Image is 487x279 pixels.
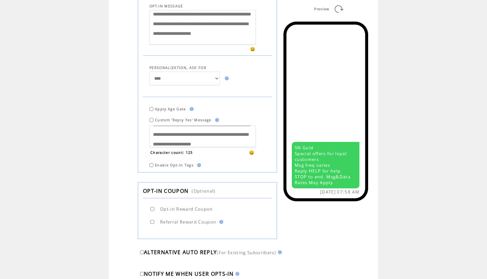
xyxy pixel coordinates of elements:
[150,150,193,155] span: Character count: 125
[249,150,255,155] span: 😀
[160,206,213,212] span: Opt-in Reward Coupon
[144,270,234,277] span: NOTIFY ME WHEN USER OPTS-IN
[217,220,223,224] img: help.gif
[188,107,194,111] img: help.gif
[149,65,206,70] span: PERSONALIZATION, ASK FOR
[195,163,201,167] img: help.gif
[234,272,239,276] img: help.gif
[217,250,276,255] span: (For Existing Subscribers)
[160,219,216,225] span: Referral Reward Coupon
[223,76,229,80] img: help.gif
[314,7,329,11] span: Preview
[143,187,188,194] span: OPT-IN COUPON
[144,249,217,256] span: ALTERNATIVE AUTO REPLY
[213,118,219,122] img: help.gif
[320,189,359,195] span: [DATE] 07:58 AM
[276,250,282,254] img: help.gif
[192,188,215,194] span: (Optional)
[295,145,350,185] span: SN Gold Special offers for loyal customers Msg freq varies Reply HELP for help. STOP to end. Msg&...
[149,4,183,8] span: OPT-IN MESSAGE
[155,163,194,167] span: Enable Opt-in Tags
[155,118,212,122] span: Custom 'Reply Yes' Message
[250,46,256,52] span: 😀
[155,107,186,111] span: Apply Age Gate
